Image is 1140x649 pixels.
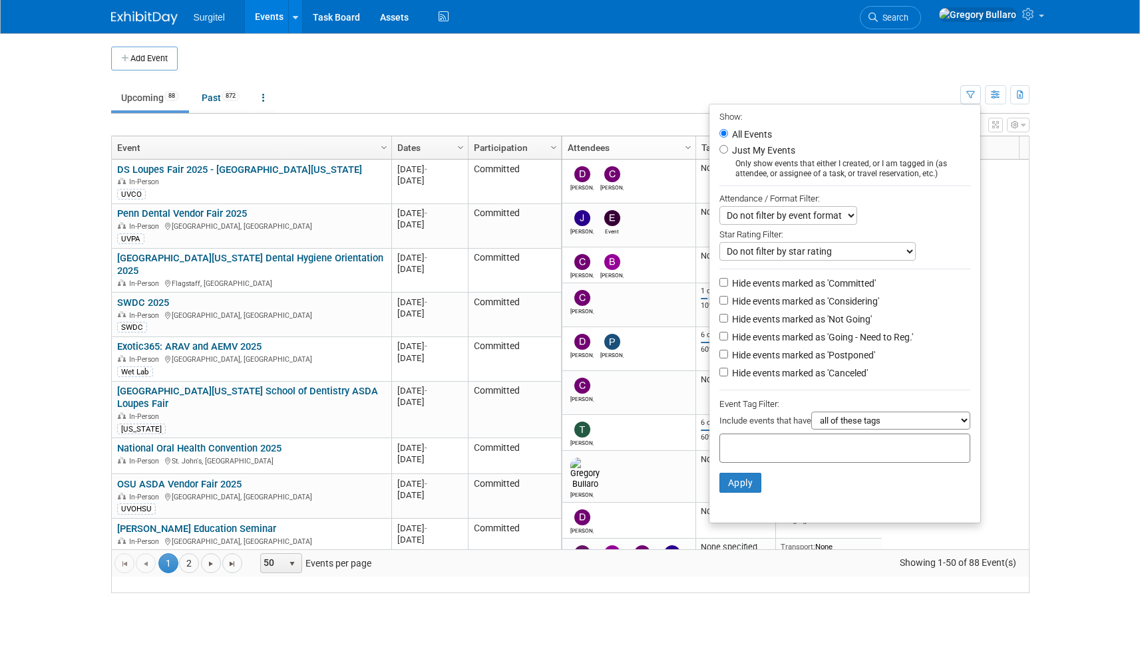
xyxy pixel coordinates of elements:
img: Joe Polin [574,210,590,226]
span: - [425,443,427,453]
div: Event Tag Filter: [719,396,970,412]
span: - [425,523,427,533]
td: Committed [468,249,561,293]
div: Joe Polin [570,226,594,235]
div: UVPA [117,233,144,244]
span: select [287,559,297,569]
span: - [425,297,427,307]
span: In-Person [129,178,163,186]
div: [DATE] [397,454,462,465]
div: Daniel Green [570,182,594,191]
div: Brent Nowacki [600,270,624,279]
div: [DATE] [397,207,462,219]
div: SWDC [117,322,147,332]
span: - [425,253,427,263]
span: - [425,341,427,351]
img: Chris Reidy [574,290,590,306]
div: [DATE] [397,478,462,489]
span: Transport: [781,542,815,551]
a: National Oral Health Convention 2025 [117,442,282,454]
span: - [425,164,427,174]
div: [DATE] [397,297,462,308]
td: Committed [468,382,561,439]
span: Showing 1-50 of 88 Event(s) [887,553,1028,572]
span: In-Person [129,493,163,501]
span: Go to the last page [227,559,238,569]
div: Event Coordinator [600,226,624,235]
span: Go to the previous page [140,559,151,569]
div: None None [781,542,876,561]
div: Daniel Green [570,350,594,358]
img: Event Coordinator [604,210,620,226]
div: None specified [701,454,770,465]
img: Dustin Torres [574,509,590,525]
img: In-Person Event [118,412,126,419]
div: Paul Wisniewski [600,350,624,358]
a: Penn Dental Vendor Fair 2025 [117,207,247,219]
img: In-Person Event [118,311,126,318]
span: In-Person [129,457,163,465]
img: Daniel Green [574,166,590,182]
div: [GEOGRAPHIC_DATA], [GEOGRAPHIC_DATA] [117,491,385,502]
td: Committed [468,519,561,555]
a: Attendees [568,136,687,159]
div: [DATE] [397,385,462,396]
label: Hide events marked as 'Postponed' [729,348,875,362]
div: [DATE] [397,352,462,364]
span: In-Person [129,355,163,364]
img: Daniel Green [634,545,650,561]
a: [GEOGRAPHIC_DATA][US_STATE] School of Dentistry ASDA Loupes Fair [117,385,378,410]
img: Gregory Bullaro [938,7,1017,22]
label: Just My Events [729,144,795,157]
div: [DATE] [397,534,462,545]
td: Committed [468,160,561,204]
span: 88 [164,91,179,101]
img: Gregg Szymanski [574,545,590,561]
img: In-Person Event [118,222,126,229]
div: UVCO [117,189,146,199]
img: Chris Martinez [574,378,590,394]
div: [DATE] [397,442,462,454]
img: In-Person Event [118,457,126,463]
span: Go to the first page [119,559,130,569]
div: None specified [701,207,770,217]
div: Dustin Torres [570,525,594,534]
a: OSU ASDA Vendor Fair 2025 [117,478,242,490]
a: 2 [179,553,199,573]
img: ExhibitDay [111,11,178,25]
span: Column Settings [683,142,693,153]
span: 1 [158,553,178,573]
span: Column Settings [455,142,466,153]
div: UVOHSU [117,503,156,514]
span: Go to the next page [206,559,216,569]
div: [GEOGRAPHIC_DATA], [GEOGRAPHIC_DATA] [117,309,385,321]
a: Search [860,6,921,29]
div: [DATE] [397,175,462,186]
img: Tom Chadwick [574,422,590,438]
a: Go to the next page [201,553,221,573]
div: None specified [701,506,770,517]
td: Committed [468,438,561,474]
label: Hide events marked as 'Committed' [729,277,876,290]
span: Column Settings [548,142,559,153]
div: Chris Martinez [570,394,594,402]
img: In-Person Event [118,279,126,286]
a: [PERSON_NAME] Education Seminar [117,523,276,535]
div: 60% [701,345,770,354]
img: In-Person Event [118,355,126,362]
a: Dates [397,136,459,159]
span: - [425,208,427,218]
div: Chris Reidy [570,306,594,315]
img: Gregory Bullaro [570,457,600,489]
a: Column Settings [453,136,468,156]
div: Tom Chadwick [570,438,594,446]
span: Surgitel [194,12,225,23]
a: Exotic365: ARAV and AEMV 2025 [117,340,262,352]
div: Gregory Bullaro [570,489,594,498]
td: Committed [468,474,561,519]
div: [DATE] [397,308,462,319]
a: [GEOGRAPHIC_DATA][US_STATE] Dental Hygiene Orientation 2025 [117,252,383,277]
td: Committed [468,337,561,382]
div: [DATE] [397,263,462,275]
div: Only show events that either I created, or I am tagged in (as attendee, or assignee of a task, or... [719,159,970,179]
